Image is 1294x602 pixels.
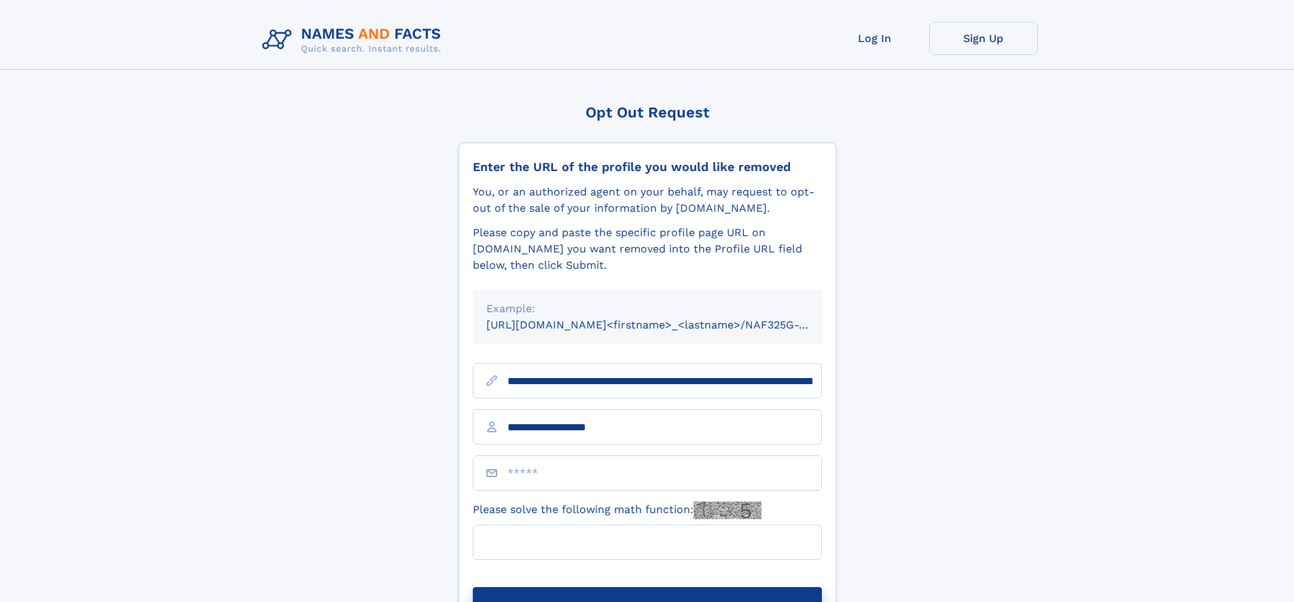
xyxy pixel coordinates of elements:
[929,22,1038,55] a: Sign Up
[473,184,822,217] div: You, or an authorized agent on your behalf, may request to opt-out of the sale of your informatio...
[821,22,929,55] a: Log In
[257,22,452,58] img: Logo Names and Facts
[473,225,822,274] div: Please copy and paste the specific profile page URL on [DOMAIN_NAME] you want removed into the Pr...
[473,159,822,174] div: Enter the URL of the profile you would like removed
[473,502,761,519] label: Please solve the following math function:
[459,104,836,121] div: Opt Out Request
[486,301,808,317] div: Example:
[486,318,848,331] small: [URL][DOMAIN_NAME]<firstname>_<lastname>/NAF325G-xxxxxxxx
